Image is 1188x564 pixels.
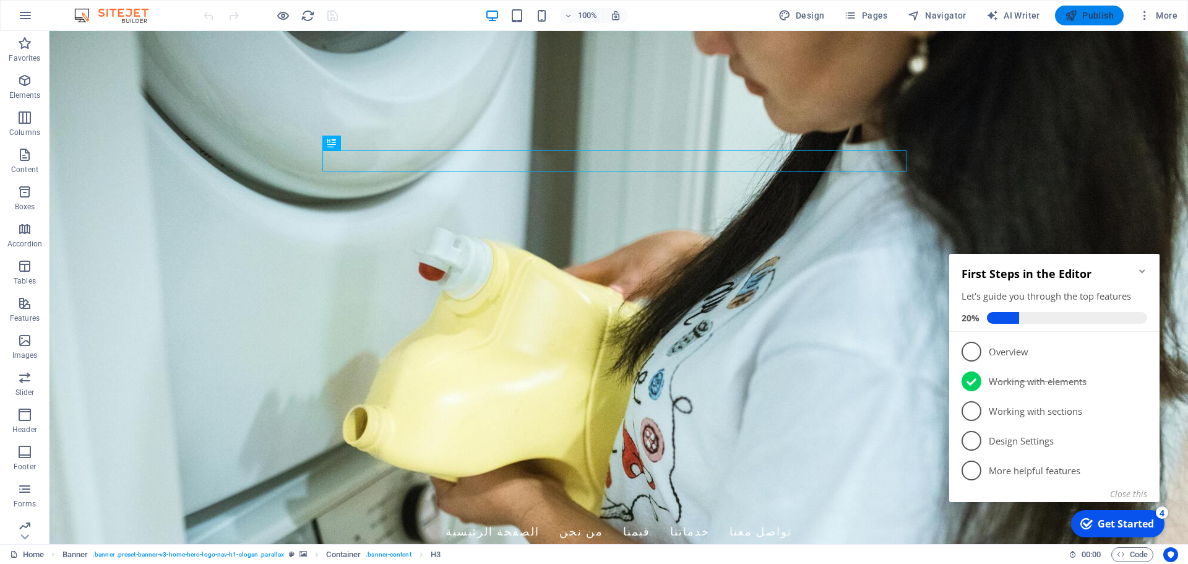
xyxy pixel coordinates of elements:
i: On resize automatically adjust zoom level to fit chosen device. [610,10,621,21]
span: AI Writer [986,9,1040,22]
span: More [1138,9,1177,22]
p: Accordion [7,239,42,249]
p: Content [11,165,38,175]
nav: breadcrumb [62,547,441,562]
p: Columns [9,128,40,137]
div: 4 [212,265,224,277]
p: More helpful features [45,223,193,236]
p: Working with sections [45,163,193,176]
button: reload [300,8,315,23]
p: Tables [14,276,36,286]
p: Elements [9,90,41,100]
span: . banner .preset-banner-v3-home-hero-logo-nav-h1-slogan .parallax [93,547,284,562]
li: Design Settings [5,184,215,214]
p: Boxes [15,202,35,212]
i: This element contains a background [299,551,307,558]
span: Code [1117,547,1148,562]
button: 100% [559,8,603,23]
span: 20% [17,71,43,82]
span: Click to select. Double-click to edit [431,547,441,562]
p: Footer [14,462,36,472]
p: Overview [45,104,193,117]
p: Favorites [9,53,40,63]
p: Working with elements [45,134,193,147]
button: Pages [839,6,892,25]
h2: First Steps in the Editor [17,25,203,40]
span: . banner-content [366,547,411,562]
p: Design Settings [45,193,193,206]
span: : [1090,550,1092,559]
p: Header [12,425,37,435]
a: Click to cancel selection. Double-click to open Pages [10,547,44,562]
div: Get Started 4 items remaining, 20% complete [127,269,220,296]
i: Reload page [301,9,315,23]
button: Navigator [903,6,971,25]
h6: 100% [578,8,598,23]
div: Design (Ctrl+Alt+Y) [773,6,830,25]
button: Publish [1055,6,1124,25]
span: Publish [1065,9,1114,22]
button: Click here to leave preview mode and continue editing [275,8,290,23]
button: Design [773,6,830,25]
li: Overview [5,95,215,125]
p: Features [10,313,40,323]
p: Images [12,350,38,360]
i: This element is a customizable preset [289,551,295,558]
span: Click to select. Double-click to edit [326,547,361,562]
div: Get Started [153,275,210,289]
button: AI Writer [981,6,1045,25]
span: Pages [844,9,887,22]
button: Usercentrics [1163,547,1178,562]
span: Navigator [908,9,966,22]
p: Forms [14,499,36,509]
button: Close this [166,246,203,258]
div: Minimize checklist [193,25,203,35]
span: Design [778,9,825,22]
span: Click to select. Double-click to edit [62,547,88,562]
li: Working with elements [5,125,215,155]
img: Editor Logo [71,8,164,23]
h6: Session time [1069,547,1101,562]
li: More helpful features [5,214,215,244]
div: Let's guide you through the top features [17,48,203,61]
li: Working with sections [5,155,215,184]
button: Code [1111,547,1153,562]
span: 00 00 [1082,547,1101,562]
p: Slider [15,388,35,397]
button: More [1134,6,1182,25]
